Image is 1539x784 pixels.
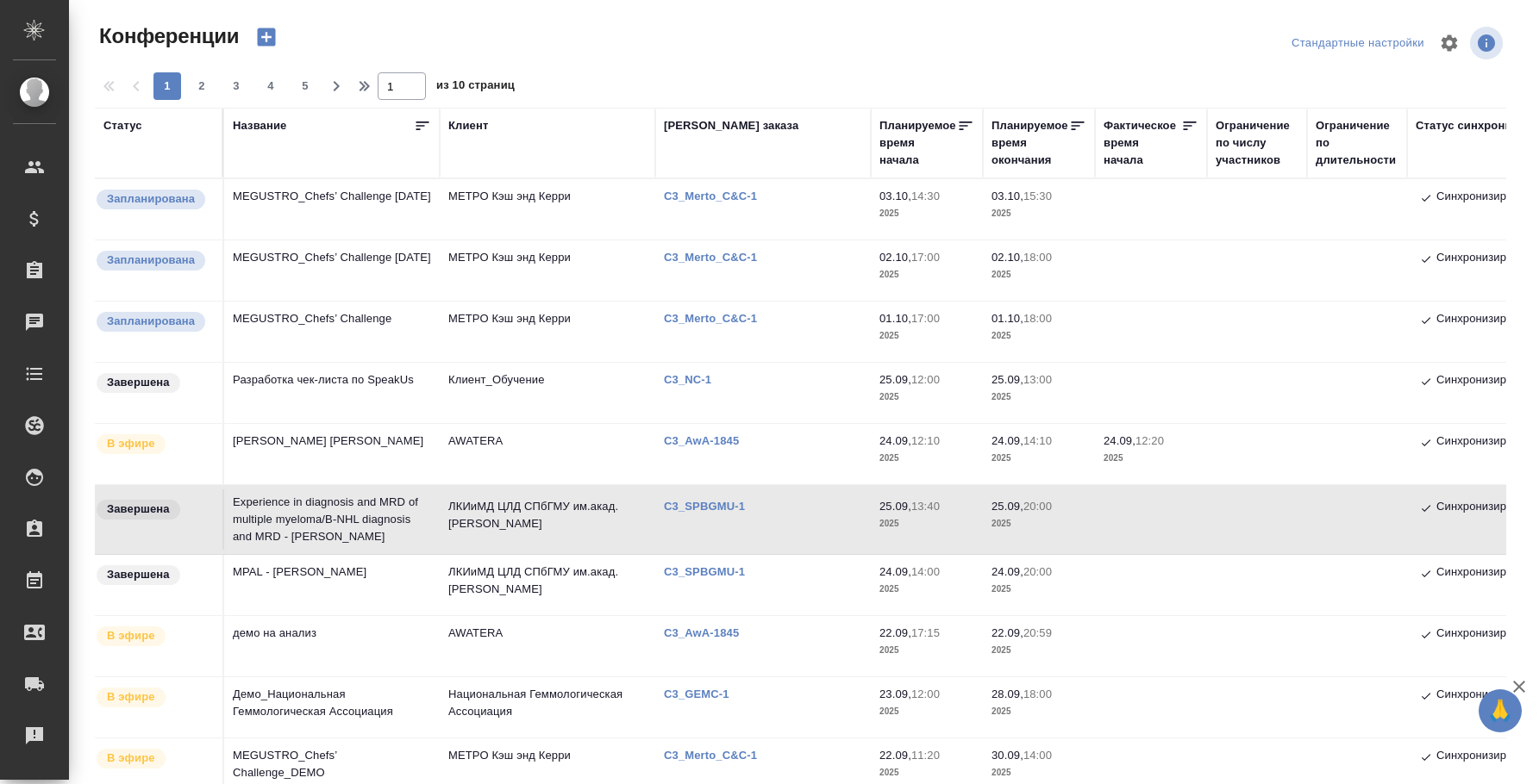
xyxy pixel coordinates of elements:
[879,500,911,513] p: 25.09,
[1023,500,1052,513] p: 20:00
[103,117,142,134] div: Статус
[992,749,1023,762] p: 30.09,
[95,22,239,50] span: Конференции
[664,312,770,325] p: C3_Merto_C&C-1
[440,555,655,615] td: ЛКИиМД ЦЛД СПбГМУ им.акад. [PERSON_NAME]
[188,72,216,100] button: 2
[1436,498,1537,519] p: Синхронизировано
[664,373,724,386] p: C3_NC-1
[879,327,974,345] p: 2025
[107,627,155,644] p: В эфире
[1436,310,1537,331] p: Синхронизировано
[107,252,195,269] p: Запланирована
[664,565,758,578] a: C3_SPBGMU-1
[664,500,758,513] p: C3_SPBGMU-1
[440,302,655,362] td: МЕТРО Кэш энд Керри
[879,565,911,578] p: 24.09,
[664,626,752,639] a: C3_AwA-1845
[224,240,440,301] td: MEGUSTRO_Chefs’ Challenge [DATE]
[233,117,286,134] div: Название
[992,266,1086,283] p: 2025
[879,642,974,659] p: 2025
[1104,450,1198,467] p: 2025
[1023,251,1052,264] p: 18:00
[1436,188,1537,208] p: Синхронизировано
[224,555,440,615] td: MPAL - [PERSON_NAME]
[1023,190,1052,202] p: 15:30
[440,179,655,240] td: МЕТРО Кэш энд Керри
[1470,27,1506,59] span: Посмотреть информацию
[436,75,515,100] span: из 10 страниц
[992,581,1086,598] p: 2025
[1135,434,1164,447] p: 12:20
[879,450,974,467] p: 2025
[664,117,798,134] div: [PERSON_NAME] заказа
[664,749,770,762] p: C3_Merto_C&C-1
[1429,22,1470,64] span: Настроить таблицу
[440,677,655,737] td: Национальная Геммологическая Ассоциация
[879,703,974,720] p: 2025
[1316,117,1398,169] div: Ограничение по длительности
[1486,693,1515,729] span: 🙏
[992,373,1023,386] p: 25.09,
[992,500,1023,513] p: 25.09,
[1104,434,1135,447] p: 24.09,
[1023,626,1052,639] p: 20:59
[448,117,488,134] div: Клиент
[1436,625,1537,645] p: Синхронизировано
[1023,434,1052,447] p: 14:10
[879,389,974,406] p: 2025
[246,22,287,52] button: Создать
[879,764,974,781] p: 2025
[107,750,155,767] p: В эфире
[992,205,1086,222] p: 2025
[291,72,319,100] button: 5
[107,313,195,330] p: Запланирована
[664,190,770,202] a: C3_Merto_C&C-1
[222,72,250,100] button: 3
[879,117,957,169] div: Планируемое время начала
[911,500,940,513] p: 13:40
[879,515,974,532] p: 2025
[224,363,440,423] td: Разработка чек-листа по SpeakUs
[664,251,770,264] p: C3_Merto_C&C-1
[107,435,155,452] p: В эфире
[440,424,655,484] td: AWATERA
[992,312,1023,325] p: 01.10,
[1436,563,1537,584] p: Синхронизировано
[1436,432,1537,453] p: Синхронизировано
[1479,689,1522,732] button: 🙏
[188,78,216,95] span: 2
[107,501,170,518] p: Завершена
[879,749,911,762] p: 22.09,
[992,389,1086,406] p: 2025
[224,677,440,737] td: Демо_Национальная Геммологическая Ассоциация
[911,565,940,578] p: 14:00
[879,251,911,264] p: 02.10,
[664,688,742,700] a: C3_GEMC-1
[879,688,911,700] p: 23.09,
[222,78,250,95] span: 3
[107,566,170,583] p: Завершена
[992,190,1023,202] p: 03.10,
[440,489,655,550] td: ЛКИиМД ЦЛД СПбГМУ им.акад. [PERSON_NAME]
[992,565,1023,578] p: 24.09,
[992,642,1086,659] p: 2025
[664,434,752,447] p: C3_AwA-1845
[992,764,1086,781] p: 2025
[879,266,974,283] p: 2025
[224,179,440,240] td: MEGUSTRO_Chefs’ Challenge [DATE]
[1216,117,1298,169] div: Ограничение по числу участников
[911,434,940,447] p: 12:10
[992,688,1023,700] p: 28.09,
[1023,373,1052,386] p: 13:00
[911,749,940,762] p: 11:20
[1023,688,1052,700] p: 18:00
[1104,117,1181,169] div: Фактическое время начала
[224,302,440,362] td: MEGUSTRO_Chefs’ Challenge
[911,626,940,639] p: 17:15
[440,616,655,676] td: AWATERA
